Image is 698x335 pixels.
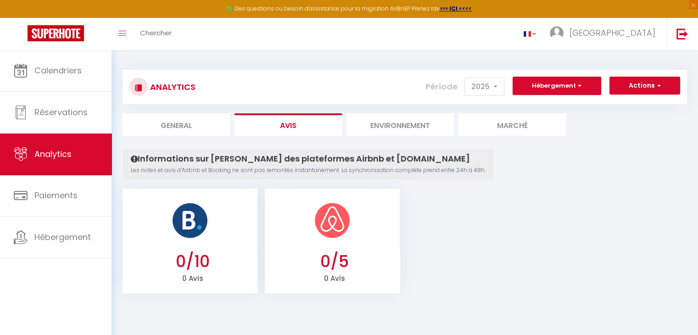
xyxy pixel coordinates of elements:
span: [GEOGRAPHIC_DATA] [570,27,655,39]
a: Chercher [133,18,179,50]
img: ... [550,26,564,40]
a: >>> ICI <<<< [440,5,472,12]
span: Hébergement [34,231,91,243]
button: Hébergement [513,77,601,95]
h4: Informations sur [PERSON_NAME] des plateformes Airbnb et [DOMAIN_NAME] [131,154,486,164]
span: Analytics [34,148,72,160]
img: logout [676,28,688,39]
h3: Analytics [148,77,195,97]
label: Période [425,77,458,97]
span: Calendriers [34,65,82,76]
p: Les notes et avis d’Airbnb et Booking ne sont pas remontés instantanément. La synchronisation com... [131,166,486,175]
p: 0 Avis [129,271,256,284]
span: Chercher [140,28,172,38]
li: Avis [235,113,342,136]
p: 0 Avis [272,271,398,284]
img: Super Booking [28,25,84,41]
h3: 0/10 [129,252,256,271]
a: ... [GEOGRAPHIC_DATA] [543,18,667,50]
button: Actions [609,77,680,95]
li: General [123,113,230,136]
li: Marché [458,113,566,136]
li: Environnement [346,113,454,136]
span: Réservations [34,106,88,118]
h3: 0/5 [272,252,398,271]
span: Paiements [34,190,78,201]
